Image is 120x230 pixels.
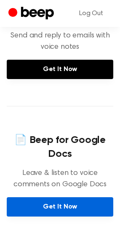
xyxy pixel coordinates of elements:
a: Get It Now [7,60,113,79]
a: Get It Now [7,197,113,217]
h4: 📄 Beep for Google Docs [7,133,113,161]
a: Log Out [71,3,112,24]
p: Leave & listen to voice comments on Google Docs [7,168,113,190]
p: Send and reply to emails with voice notes [7,30,113,53]
a: Beep [8,5,56,22]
